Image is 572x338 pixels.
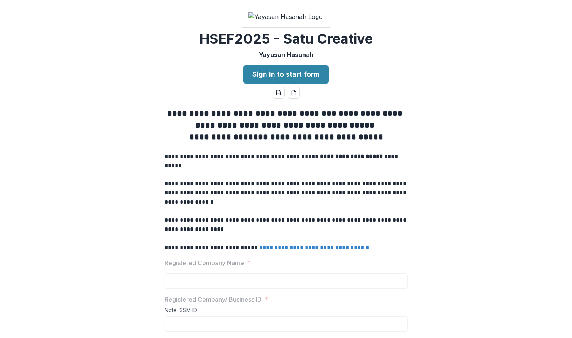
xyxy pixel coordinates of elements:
p: Registered Company Name [165,258,244,267]
div: Note: SSM ID [165,307,408,316]
h2: HSEF2025 - Satu Creative [200,31,373,47]
button: word-download [273,87,285,99]
p: Yayasan Hasanah [259,50,314,59]
p: Registered Company/ Business ID [165,295,261,304]
img: Yayasan Hasanah Logo [248,12,324,21]
a: Sign in to start form [243,65,329,84]
button: pdf-download [288,87,300,99]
